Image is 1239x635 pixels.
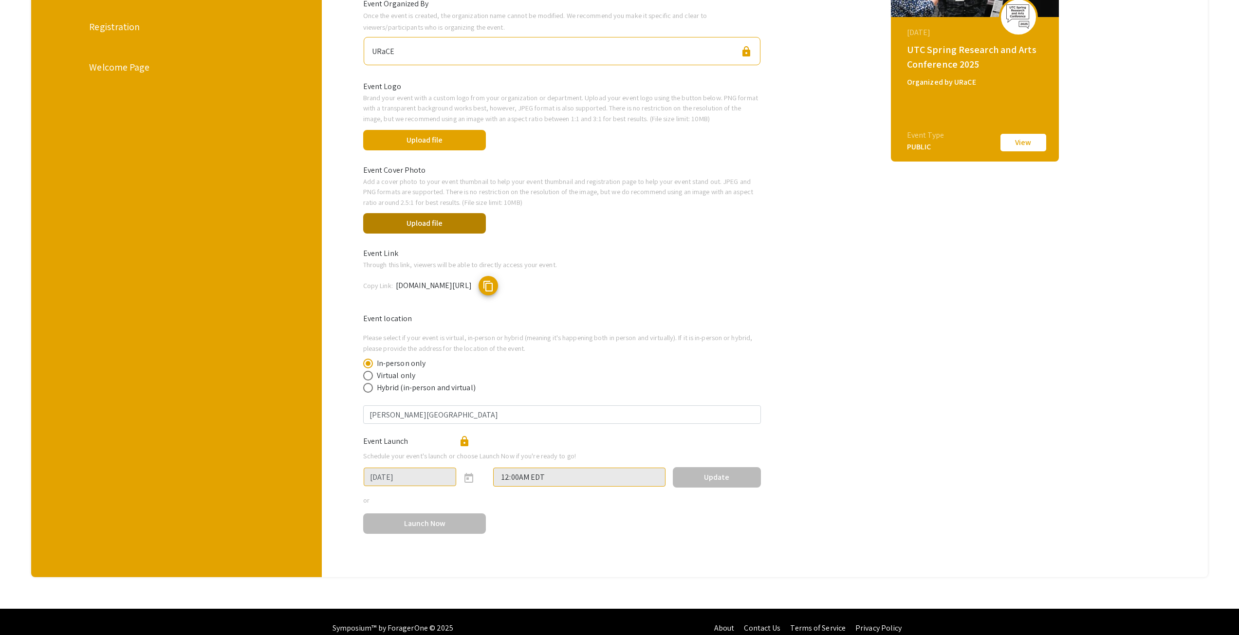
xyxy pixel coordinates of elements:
span: Copy Link: [363,281,393,290]
div: Event Logo [356,81,769,92]
div: [DATE] [907,27,1045,38]
div: Registration [89,19,263,34]
span: done [495,128,518,151]
div: Event Link [356,248,769,259]
input: Physical location [363,405,761,424]
div: Event Type [907,129,944,141]
div: Event Cover Photo [356,164,769,176]
p: Through this link, viewers will be able to directly access your event. [363,259,761,270]
button: Update [673,467,761,488]
p: Brand your event with a custom logo from your organization or department. Upload your event logo ... [363,92,761,124]
p: Please select if your event is virtual, in-person or hybrid (meaning it's happening both in perso... [363,332,761,353]
span: lock [459,435,470,447]
button: Launch Now [363,513,486,534]
p: Schedule your event's launch or choose Launch Now if you're ready to go! [363,451,761,461]
div: Welcome Page [89,60,263,74]
button: Upload file [363,130,486,150]
a: About [714,623,735,633]
span: done [495,509,518,533]
div: or [356,495,769,506]
span: content_copy [482,280,494,292]
button: Open calendar [459,468,479,487]
span: lock [740,46,752,57]
span: done [495,211,518,235]
span: Copied! [506,281,532,291]
div: Event Launch [356,435,459,451]
a: Contact Us [744,623,780,633]
span: Virtual only [373,370,415,381]
div: PUBLIC [907,141,944,153]
a: Privacy Policy [855,623,902,633]
a: Terms of Service [790,623,846,633]
span: [DOMAIN_NAME][URL] [396,280,472,290]
img: utc-spring-research-and-arts-conference-2025_eventLogo_d38e7e_.png [1004,4,1033,29]
span: Hybrid (in-person and virtual) [373,382,476,394]
div: UTC Spring Research and Arts Conference 2025 [907,42,1045,72]
button: View [999,132,1048,153]
button: Upload file [363,213,486,234]
div: URaCE [372,41,395,57]
span: Once the event is created, the organization name cannot be modified. We recommend you make it spe... [363,11,707,32]
div: Organized by URaCE [907,76,1045,88]
span: In-person only [373,358,425,369]
p: Add a cover photo to your event thumbnail to help your event thumbnail and registration page to h... [363,176,761,208]
div: 12:00AM EDT [493,468,665,487]
p: Event location [363,313,761,325]
button: copy submission link button [479,276,498,295]
iframe: Chat [7,591,41,628]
